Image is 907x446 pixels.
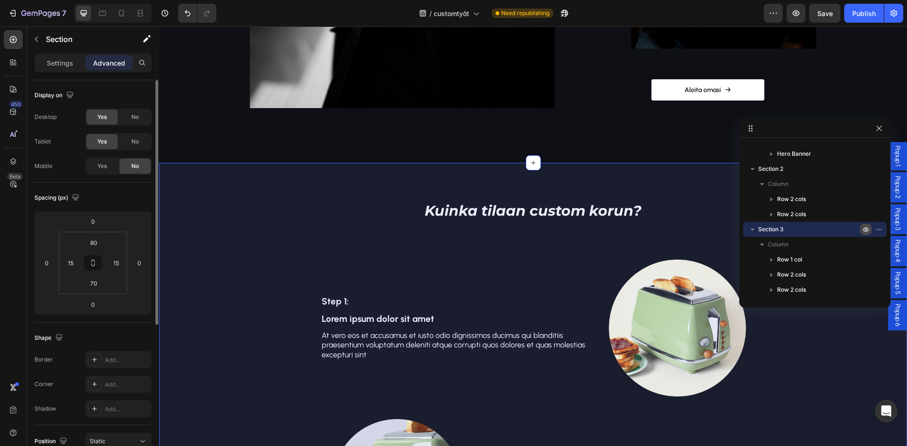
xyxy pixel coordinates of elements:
div: Corner [34,380,53,388]
h2: Kuinka tilaan custom korun? [192,174,556,194]
div: Beta [7,173,23,180]
p: Advanced [93,58,125,68]
div: Add... [105,405,149,413]
div: Border [34,355,53,364]
div: Mobile [34,162,52,170]
button: Publish [844,4,884,23]
span: Popup 5 [734,245,743,268]
span: Yes [97,162,107,170]
p: Aloita omasi [525,58,562,69]
span: Column [768,240,788,249]
input: 0 [132,256,146,270]
button: Save [809,4,840,23]
div: Display on [34,89,76,102]
span: Yes [97,113,107,121]
input: 15px [64,256,78,270]
span: No [131,113,139,121]
span: Popup 2 [734,150,743,172]
input: 0 [40,256,54,270]
div: Publish [852,8,876,18]
p: Lorem ipsum dolor sit amet [163,287,435,299]
span: Section 2 [758,164,783,174]
span: / [429,8,432,18]
span: Row 2 cols [777,285,806,295]
span: Popup 6 [734,278,743,300]
p: At vero eos et accusamus et iusto odio dignissimos ducimus qui blanditiis praesentium voluptatum ... [163,304,435,334]
div: 450 [9,101,23,108]
div: Desktop [34,113,57,121]
span: Row 2 cols [777,194,806,204]
a: Aloita omasi [492,53,605,74]
span: No [131,162,139,170]
span: Yes [97,137,107,146]
div: Add... [105,380,149,389]
input: 0 [84,297,103,311]
span: Popup 1 [734,119,743,140]
span: Save [817,9,833,17]
span: customtyöt [434,8,469,18]
span: Popup 4 [734,213,743,236]
span: Section 3 [758,225,784,234]
span: Static [90,438,105,445]
p: 7 [62,8,66,19]
span: Column [768,179,788,189]
p: Step 1: [163,269,435,281]
button: 7 [4,4,70,23]
iframe: Design area [159,26,907,446]
span: Popup 3 [734,182,743,204]
div: Shadow [34,404,56,413]
div: Shape [34,332,65,345]
input: 15px [109,256,123,270]
span: Need republishing [501,9,549,17]
input: 70px [84,276,103,290]
input: 80px [84,236,103,250]
img: gempages_542515649088324854-ff66ddff-3d85-4f95-af7e-4f35637d3fa2.png [450,233,587,370]
div: Spacing (px) [34,192,81,204]
span: Row 2 cols [777,270,806,279]
div: Add... [105,356,149,364]
span: No [131,137,139,146]
p: Section [46,34,123,45]
span: Row 2 cols [777,210,806,219]
span: Hero Banner [777,149,811,159]
input: 0 [84,214,103,228]
div: Open Intercom Messenger [875,400,898,422]
div: Tablet [34,137,51,146]
span: Row 1 col [777,255,802,264]
p: Settings [47,58,73,68]
div: Undo/Redo [178,4,216,23]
